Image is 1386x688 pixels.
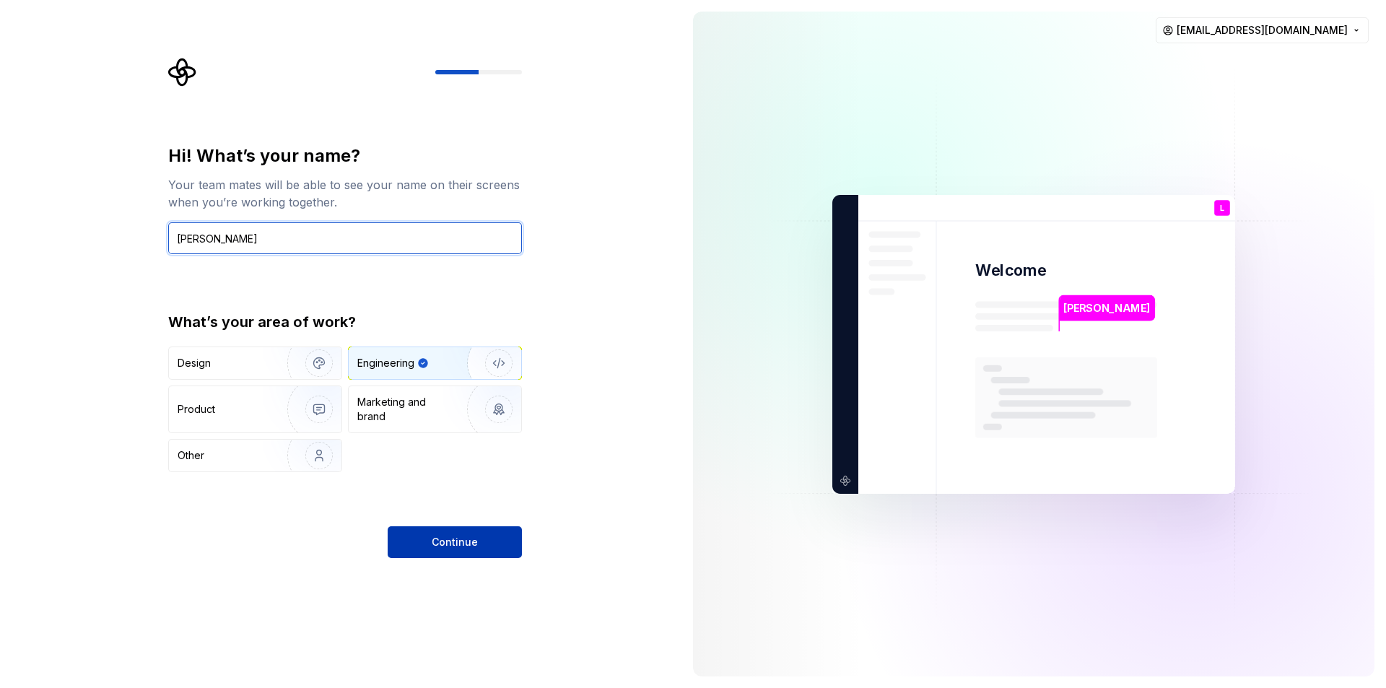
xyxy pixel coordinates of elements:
[178,356,211,370] div: Design
[1177,23,1348,38] span: [EMAIL_ADDRESS][DOMAIN_NAME]
[178,448,204,463] div: Other
[168,176,522,211] div: Your team mates will be able to see your name on their screens when you’re working together.
[168,144,522,167] div: Hi! What’s your name?
[178,402,215,417] div: Product
[1156,17,1369,43] button: [EMAIL_ADDRESS][DOMAIN_NAME]
[168,222,522,254] input: Han Solo
[168,58,197,87] svg: Supernova Logo
[388,526,522,558] button: Continue
[357,395,455,424] div: Marketing and brand
[975,260,1046,281] p: Welcome
[357,356,414,370] div: Engineering
[168,312,522,332] div: What’s your area of work?
[432,535,478,549] span: Continue
[1220,204,1224,212] p: L
[1063,300,1150,315] p: [PERSON_NAME]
